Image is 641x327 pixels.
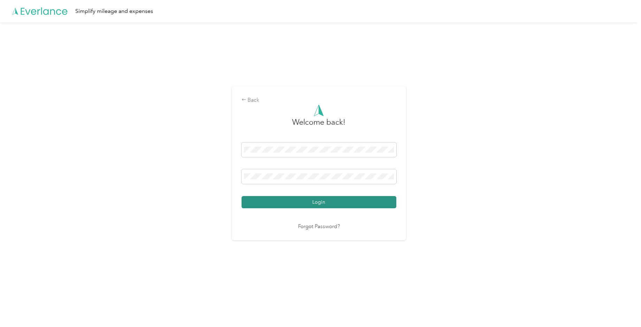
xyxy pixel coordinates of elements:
[242,96,396,104] div: Back
[602,288,641,327] iframe: Everlance-gr Chat Button Frame
[242,196,396,208] button: Login
[75,7,153,16] div: Simplify mileage and expenses
[292,116,345,135] h3: greeting
[298,223,340,231] a: Forgot Password?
